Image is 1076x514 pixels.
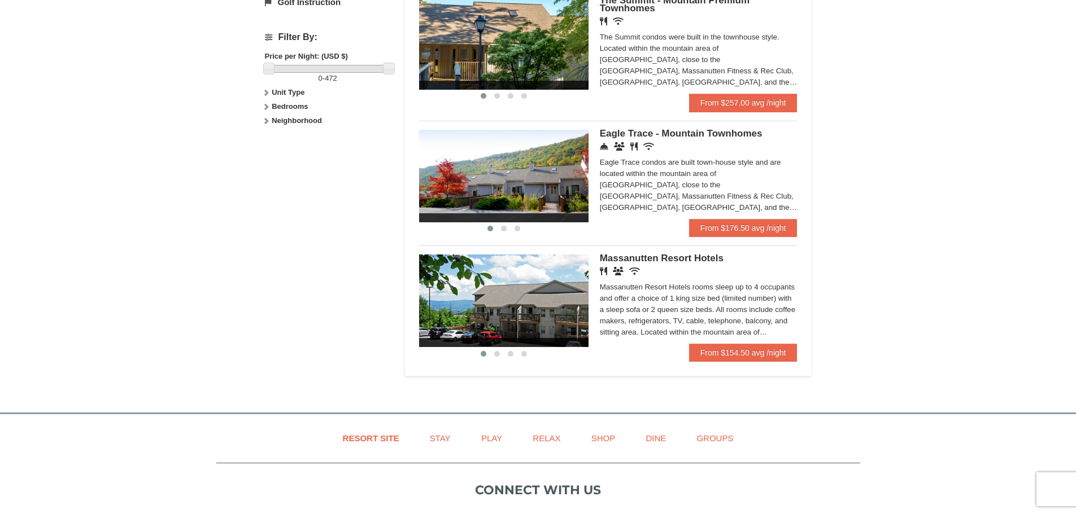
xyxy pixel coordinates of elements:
strong: Price per Night: (USD $) [265,52,348,60]
i: Restaurant [600,17,607,25]
i: Wireless Internet (free) [629,267,640,275]
a: Play [467,425,516,451]
p: Connect with us [216,481,860,499]
a: Relax [519,425,574,451]
a: Dine [631,425,680,451]
span: 472 [325,74,337,82]
a: From $176.50 avg /night [689,219,798,237]
label: - [265,73,391,84]
a: Stay [416,425,465,451]
a: From $154.50 avg /night [689,344,798,362]
strong: Bedrooms [272,102,308,111]
i: Conference Facilities [614,142,625,151]
strong: Neighborhood [272,116,322,125]
i: Restaurant [600,267,607,275]
h4: Filter By: [265,32,391,42]
div: Massanutten Resort Hotels rooms sleep up to 4 occupants and offer a choice of 1 king size bed (li... [600,282,798,338]
i: Wireless Internet (free) [643,142,654,151]
i: Restaurant [630,142,638,151]
span: Massanutten Resort Hotels [600,253,724,263]
div: Eagle Trace condos are built town-house style and are located within the mountain area of [GEOGRA... [600,157,798,213]
a: Resort Site [329,425,413,451]
strong: Unit Type [272,88,304,96]
i: Concierge Desk [600,142,608,151]
a: Groups [682,425,747,451]
div: The Summit condos were built in the townhouse style. Located within the mountain area of [GEOGRAP... [600,32,798,88]
a: From $257.00 avg /night [689,94,798,112]
a: Shop [577,425,630,451]
i: Banquet Facilities [613,267,624,275]
span: Eagle Trace - Mountain Townhomes [600,128,763,139]
i: Wireless Internet (free) [613,17,624,25]
span: 0 [319,74,323,82]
